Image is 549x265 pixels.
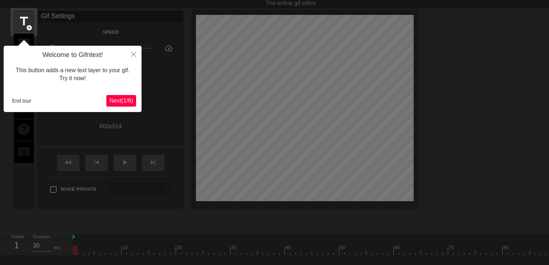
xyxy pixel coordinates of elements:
[109,98,133,104] span: Next ( 1 / 6 )
[126,46,142,62] button: Close
[9,51,136,59] h4: Welcome to Gifntext!
[9,95,34,106] button: End tour
[106,95,136,107] button: Next
[9,59,136,90] div: This button adds a new text layer to your gif. Try it now!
